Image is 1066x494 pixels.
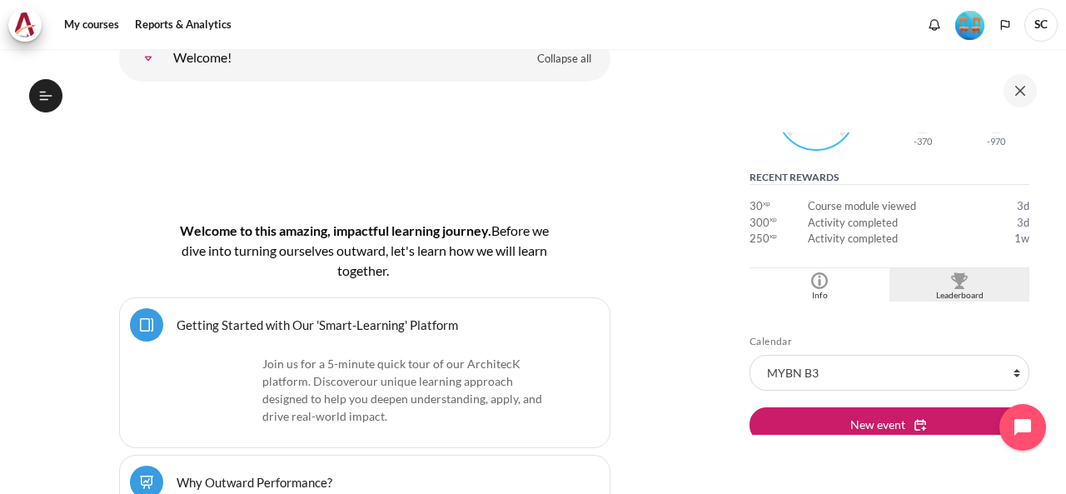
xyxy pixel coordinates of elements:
span: xp [770,234,777,238]
span: xp [763,202,770,206]
span: efore we dive into turning ourselves outward, let's learn how we will learn together. [182,222,549,278]
a: Collapse all [525,45,604,73]
a: User menu [1024,8,1058,42]
span: SC [1024,8,1058,42]
span: New event [850,416,905,433]
td: Activity completed [808,215,993,232]
a: Why Outward Performance? [177,474,332,490]
a: Level #4 [949,9,991,40]
div: Info [754,289,885,302]
span: 30 [750,198,763,215]
td: Activity completed [808,231,993,247]
img: Architeck [13,12,37,37]
img: Level #4 [955,11,984,40]
div: Leaderboard [894,289,1025,302]
a: Getting Started with Our 'Smart-Learning' Platform [177,317,458,332]
h4: Welcome to this amazing, impactful learning journey. [172,221,557,281]
p: Join us for a 5-minute quick tour of our ArchitecK platform. Discover [173,355,556,425]
a: Architeck Architeck [8,8,50,42]
span: Collapse all [537,51,591,67]
h5: Calendar [750,335,1029,348]
td: Friday, 26 September 2025, 8:13 AM [993,198,1029,215]
h5: Recent rewards [750,171,1029,185]
span: . [262,374,542,423]
div: -370 [914,137,932,146]
td: Friday, 26 September 2025, 8:13 AM [993,215,1029,232]
span: xp [770,217,777,222]
td: Course module viewed [808,198,993,215]
span: B [491,222,500,238]
img: platform logo [173,355,257,437]
button: Languages [993,12,1018,37]
td: Monday, 22 September 2025, 10:33 AM [993,231,1029,247]
span: 250 [750,231,770,247]
div: -970 [987,137,1005,146]
a: My courses [58,8,125,42]
div: Level #4 [955,9,984,40]
a: Leaderboard [889,268,1029,302]
a: Welcome! [132,42,165,75]
button: New event [750,407,1029,442]
a: Reports & Analytics [129,8,237,42]
span: 300 [750,215,770,232]
a: Info [750,268,889,302]
div: Show notification window with no new notifications [922,12,947,37]
span: our unique learning approach designed to help you deepen understanding, apply, and drive real-wor... [262,374,542,423]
